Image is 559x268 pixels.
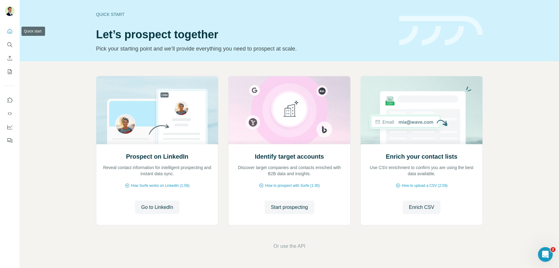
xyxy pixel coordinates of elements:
button: Start prospecting [265,201,314,214]
div: Quick start [96,11,392,17]
span: How to prospect with Surfe (1:30) [265,183,320,188]
button: Enrich CSV [5,53,15,64]
button: Or use the API [273,243,305,250]
button: Use Surfe API [5,108,15,119]
button: Use Surfe on LinkedIn [5,95,15,106]
span: How to upload a CSV (2:59) [402,183,448,188]
span: 2 [551,247,556,252]
span: Go to LinkedIn [141,204,173,211]
button: My lists [5,66,15,77]
h1: Let’s prospect together [96,28,392,41]
span: Enrich CSV [409,204,434,211]
p: Reveal contact information for intelligent prospecting and instant data sync. [102,164,212,177]
img: Enrich your contact lists [360,76,483,144]
p: Use CSV enrichment to confirm you are using the best data available. [367,164,476,177]
button: Dashboard [5,122,15,133]
span: How Surfe works on LinkedIn (1:58) [131,183,190,188]
img: banner [399,16,483,46]
button: Go to LinkedIn [135,201,179,214]
h2: Prospect on LinkedIn [126,152,188,161]
button: Quick start [5,26,15,37]
img: Avatar [5,6,15,16]
img: Prospect on LinkedIn [96,76,218,144]
p: Discover target companies and contacts enriched with B2B data and insights. [235,164,344,177]
button: Feedback [5,135,15,146]
iframe: Intercom live chat [538,247,553,262]
p: Pick your starting point and we’ll provide everything you need to prospect at scale. [96,44,392,53]
h2: Enrich your contact lists [386,152,457,161]
button: Search [5,39,15,50]
span: Start prospecting [271,204,308,211]
img: Identify target accounts [228,76,351,144]
button: Enrich CSV [403,201,441,214]
h2: Identify target accounts [255,152,324,161]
